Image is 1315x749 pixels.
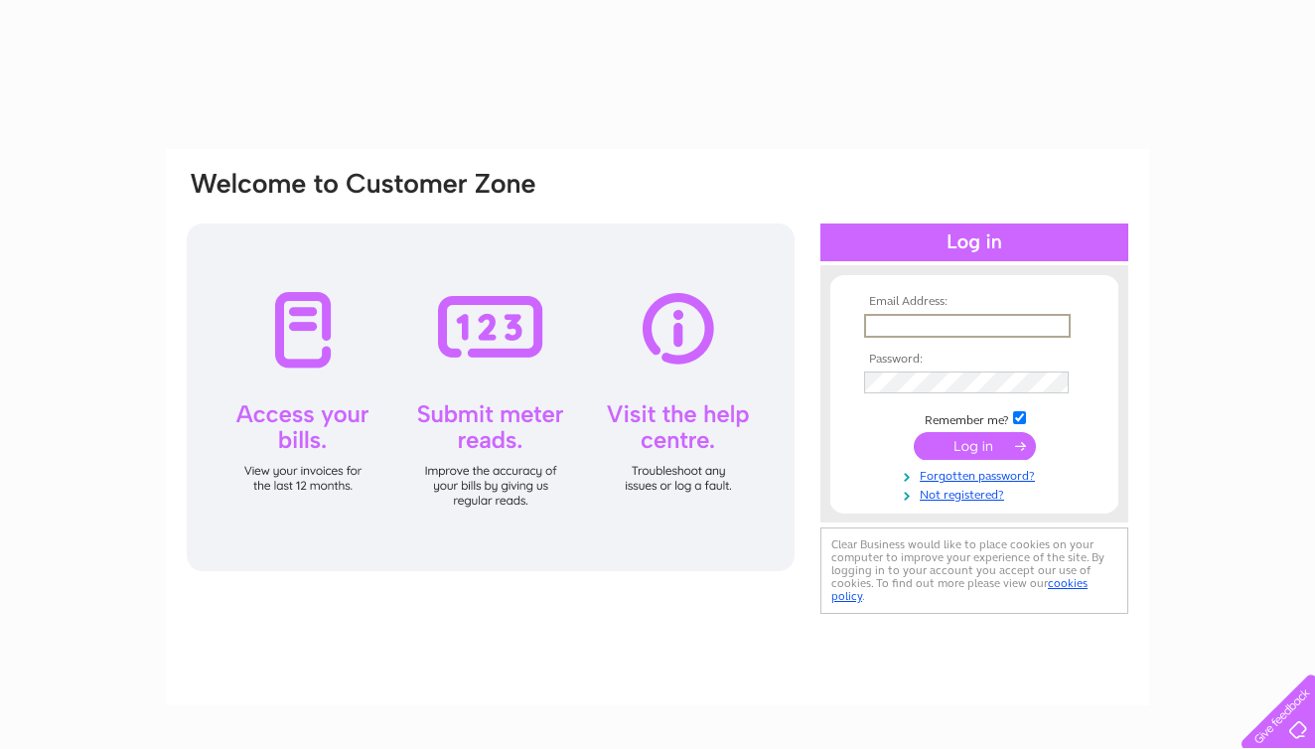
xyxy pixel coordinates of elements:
[820,527,1128,614] div: Clear Business would like to place cookies on your computer to improve your experience of the sit...
[859,408,1090,428] td: Remember me?
[831,576,1088,603] a: cookies policy
[864,484,1090,503] a: Not registered?
[914,432,1036,460] input: Submit
[864,465,1090,484] a: Forgotten password?
[859,295,1090,309] th: Email Address:
[859,353,1090,367] th: Password:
